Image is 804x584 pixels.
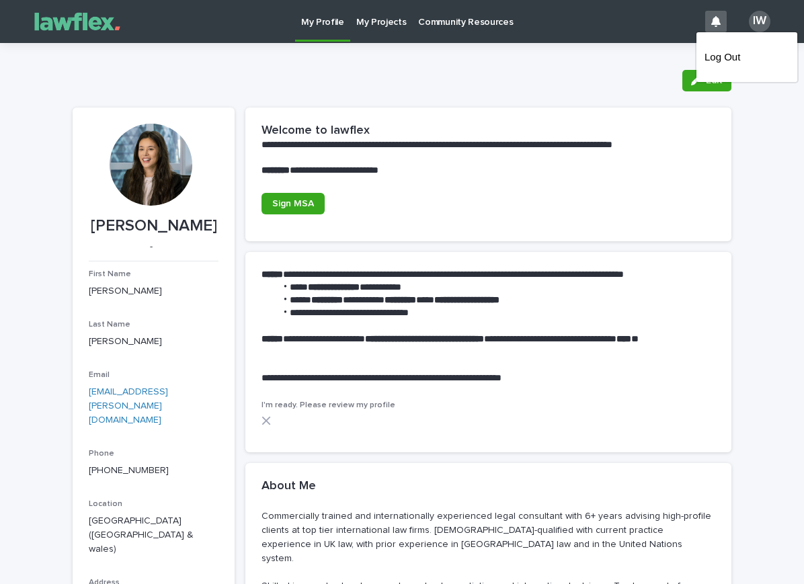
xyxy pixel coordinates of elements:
[89,321,130,329] span: Last Name
[272,199,314,208] span: Sign MSA
[262,479,316,494] h2: About Me
[89,514,218,556] p: [GEOGRAPHIC_DATA] ([GEOGRAPHIC_DATA] & wales)
[705,46,789,69] a: Log Out
[262,193,325,214] a: Sign MSA
[89,241,213,253] p: -
[89,284,218,298] p: [PERSON_NAME]
[89,335,218,349] p: [PERSON_NAME]
[89,387,168,425] a: [EMAIL_ADDRESS][PERSON_NAME][DOMAIN_NAME]
[262,124,370,138] h2: Welcome to lawflex
[682,70,731,91] button: Edit
[89,371,110,379] span: Email
[89,450,114,458] span: Phone
[89,216,218,236] p: [PERSON_NAME]
[89,270,131,278] span: First Name
[262,401,395,409] span: I'm ready. Please review my profile
[89,464,218,478] p: [PHONE_NUMBER]
[89,500,122,508] span: Location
